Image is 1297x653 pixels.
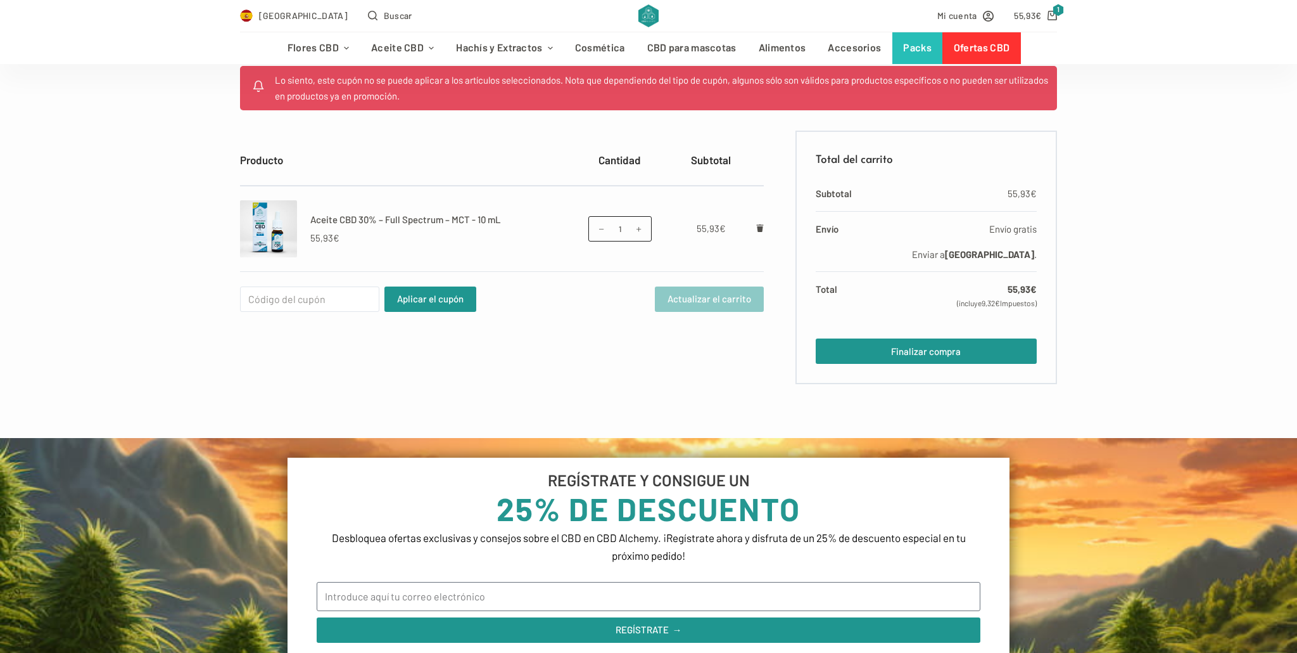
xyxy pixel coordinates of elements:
[310,232,339,243] bdi: 55,93
[636,32,747,64] a: CBD para mascotas
[360,32,445,64] a: Aceite CBD
[756,223,764,234] a: Eliminar Aceite CBD 30% – Full Spectrum – MCT - 10 mL del carrito
[240,8,348,23] a: Select Country
[317,472,981,488] h6: REGÍSTRATE Y CONSIGUE UN
[317,493,981,524] h3: 25% DE DESCUENTO
[945,249,1034,260] strong: [GEOGRAPHIC_DATA]
[1008,283,1037,295] bdi: 55,93
[1035,10,1041,21] span: €
[317,529,981,564] p: Desbloquea ofertas exclusivas y consejos sobre el CBD en CBD Alchemy. ¡Regístrate ahora y disfrut...
[995,299,1000,307] span: €
[240,287,379,312] input: Código del cupón
[747,32,817,64] a: Alimentos
[1030,188,1037,199] span: €
[817,32,892,64] a: Accesorios
[310,214,501,225] a: Aceite CBD 30% – Full Spectrum – MCT - 10 mL
[1014,8,1057,23] a: Carro de compra
[333,232,339,243] span: €
[638,4,658,27] img: CBD Alchemy
[275,72,1051,104] li: Lo siento, este cupón no se puede aplicar a los artículos seleccionados. Nota que dependiendo del...
[816,151,1037,167] h2: Total del carrito
[1014,10,1041,21] bdi: 55,93
[368,8,412,23] button: Abrir formulario de búsqueda
[655,287,764,312] button: Actualizar el carrito
[876,221,1037,237] label: Envío gratis
[564,32,636,64] a: Cosmética
[937,8,994,23] a: Mi cuenta
[892,32,943,64] a: Packs
[240,10,253,22] img: ES Flag
[317,617,981,643] button: REGÍSTRATE →
[276,32,360,64] a: Flores CBD
[876,247,1037,262] p: Enviar a .
[697,223,726,234] bdi: 55,93
[240,135,567,186] th: Producto
[719,223,726,234] span: €
[982,299,1000,307] span: 9,32
[1030,283,1037,295] span: €
[567,135,673,186] th: Cantidad
[937,8,977,23] span: Mi cuenta
[384,8,412,23] span: Buscar
[445,32,564,64] a: Hachís y Extractos
[317,582,981,611] input: Introduce aquí tu correo electrónico
[816,272,870,320] th: Total
[673,135,749,186] th: Subtotal
[384,287,476,312] button: Aplicar el cupón
[1008,188,1037,199] bdi: 55,93
[616,625,682,635] span: REGÍSTRATE →
[816,339,1037,364] a: Finalizar compra
[276,32,1020,64] nav: Menú de cabecera
[1053,4,1064,16] span: 1
[259,8,348,23] span: [GEOGRAPHIC_DATA]
[942,32,1020,64] a: Ofertas CBD
[816,176,870,211] th: Subtotal
[588,216,652,242] input: Cantidad de productos
[876,297,1037,310] small: (incluye Impuestos)
[816,211,870,272] th: Envío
